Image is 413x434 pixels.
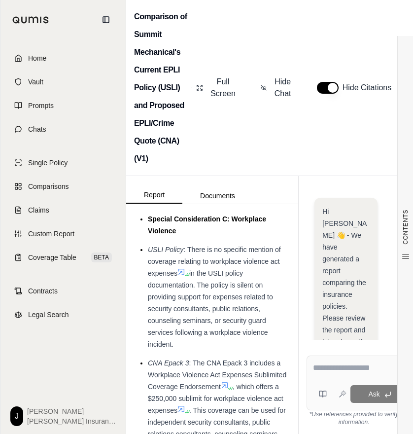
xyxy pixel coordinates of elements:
button: Collapse sidebar [98,12,114,28]
span: Custom Report [28,229,74,239]
div: *Use references provided to verify information. [307,410,401,426]
span: Home [28,53,46,63]
span: Contracts [28,286,58,296]
a: Vault [6,71,120,93]
span: Single Policy [28,158,68,168]
span: Special Consideration C: Workplace Violence [148,215,266,235]
a: Claims [6,199,120,221]
span: Legal Search [28,310,69,320]
a: Prompts [6,95,120,116]
span: Vault [28,77,43,87]
span: USLI Policy [148,246,183,253]
span: Comparisons [28,181,69,191]
span: Chats [28,124,46,134]
span: : The CNA Epack 3 includes a Workplace Violence Act Expenses Sublimited Coverage Endorsement [148,359,286,391]
a: Legal Search [6,304,120,325]
a: Custom Report [6,223,120,245]
span: Hi [PERSON_NAME] 👋 - We have generated a report comparing the insurance policies. Please review t... [322,208,367,381]
span: Prompts [28,101,54,110]
a: Home [6,47,120,69]
span: Hide Citations [343,82,398,94]
a: Single Policy [6,152,120,174]
img: Qumis Logo [12,16,49,24]
button: Full Screen [192,72,241,104]
button: Report [126,187,182,204]
span: [PERSON_NAME] Insurance [27,416,116,426]
button: Ask [350,385,410,403]
span: : There is no specific mention of coverage relating to workplace violence act expenses [148,246,281,277]
a: Contracts [6,280,120,302]
span: Full Screen [209,76,237,100]
span: Coverage Table [28,253,76,262]
span: Hide Chat [273,76,293,100]
span: BETA [91,253,112,262]
span: in the USLI policy documentation. The policy is silent on providing support for expenses related ... [148,269,273,348]
button: Hide Chat [257,72,297,104]
a: Coverage TableBETA [6,247,120,268]
a: Chats [6,118,120,140]
a: Comparisons [6,176,120,197]
button: Documents [182,188,253,204]
div: J [10,406,23,426]
span: CONTENTS [402,210,410,245]
h2: Comparison of Summit Mechanical's Current EPLI Policy (USLI) and Proposed EPLI/Crime Quote (CNA) ... [134,8,187,168]
span: , which offers a $250,000 sublimit for workplace violence act expenses [148,383,283,414]
span: CNA Epack 3 [148,359,189,367]
span: [PERSON_NAME] [27,406,116,416]
span: Ask [369,390,380,398]
span: Claims [28,205,49,215]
